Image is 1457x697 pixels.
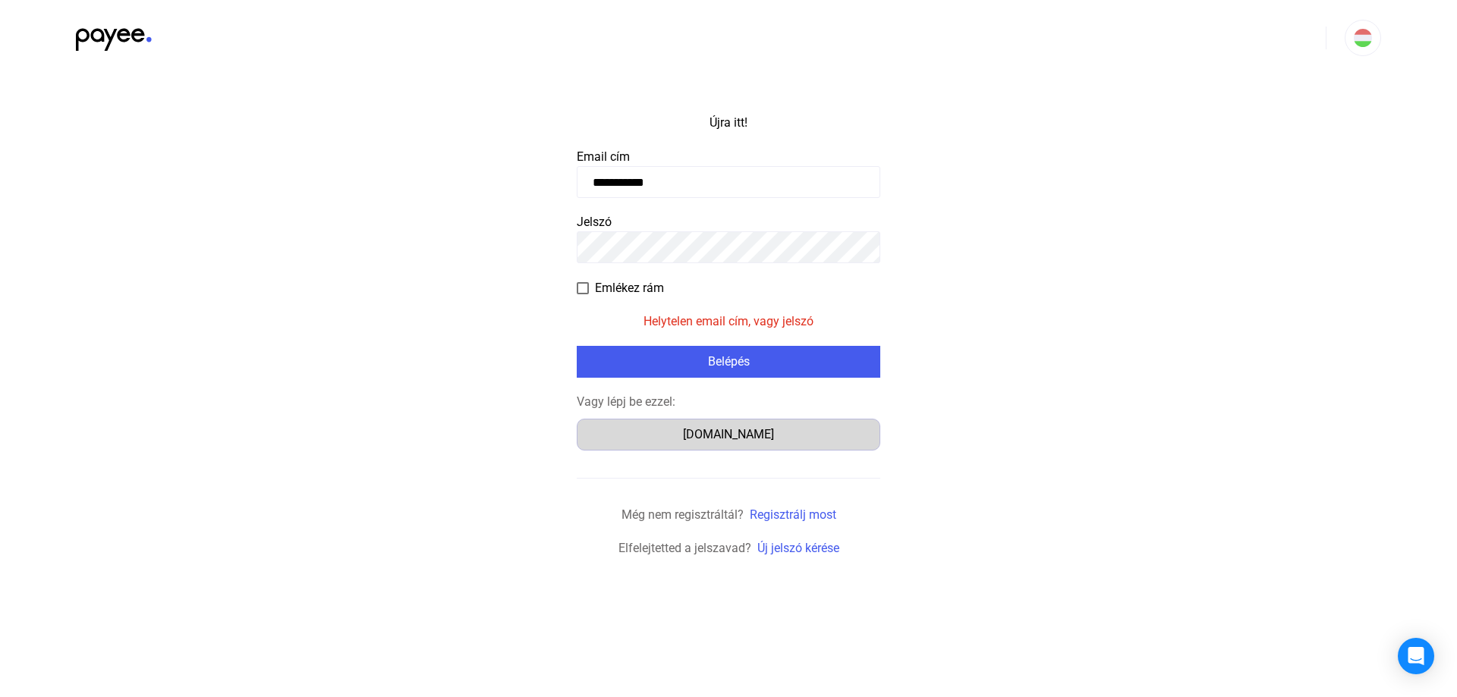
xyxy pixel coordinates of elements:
[577,215,612,229] font: Jelszó
[683,427,774,441] font: [DOMAIN_NAME]
[595,281,664,295] font: Emlékez rám
[644,314,813,328] font: Helytelen email cím, vagy jelszó
[1345,20,1381,56] button: HU
[750,507,836,522] a: Regisztrálj most
[577,427,880,441] a: [DOMAIN_NAME]
[577,149,630,164] font: Email cím
[1354,29,1372,47] img: HU
[577,419,880,451] button: [DOMAIN_NAME]
[622,507,744,522] font: Még nem regisztráltál?
[757,541,839,555] a: Új jelszó kérése
[618,541,751,555] font: Elfelejtetted a jelszavad?
[1398,638,1434,674] div: Intercom Messenger megnyitása
[708,354,750,369] font: Belépés
[577,346,880,378] button: Belépés
[76,20,152,51] img: black-payee-blue-dot.svg
[710,115,747,130] font: Újra itt!
[577,394,675,409] font: Vagy lépj be ezzel:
